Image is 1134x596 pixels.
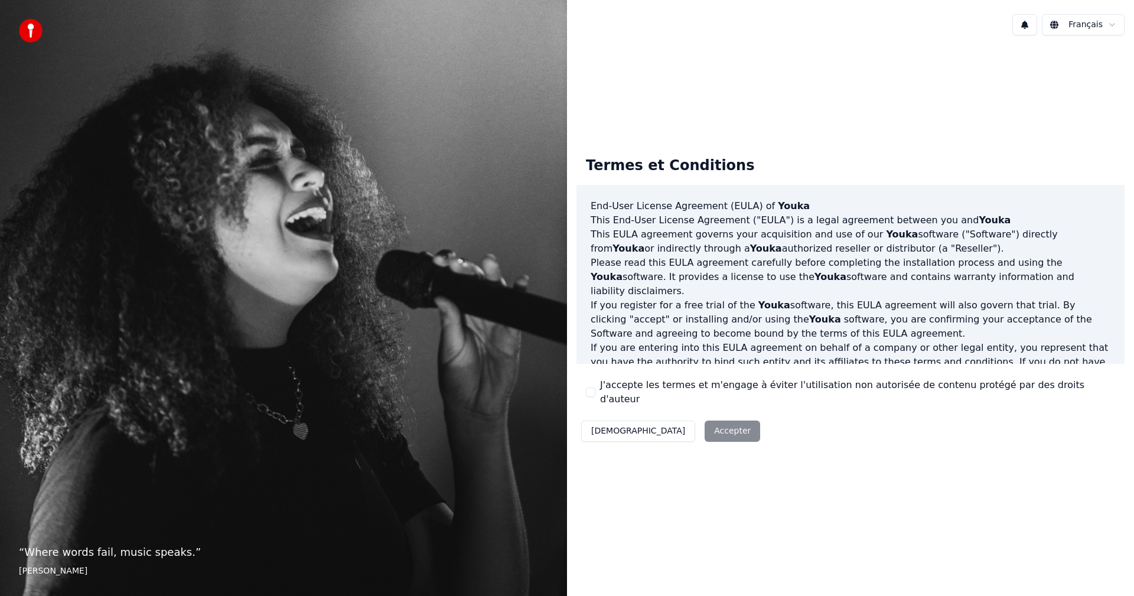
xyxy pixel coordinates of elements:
[19,544,548,561] p: “ Where words fail, music speaks. ”
[758,299,790,311] span: Youka
[591,227,1110,256] p: This EULA agreement governs your acquisition and use of our software ("Software") directly from o...
[612,243,644,254] span: Youka
[19,565,548,577] footer: [PERSON_NAME]
[591,271,623,282] span: Youka
[581,421,695,442] button: [DEMOGRAPHIC_DATA]
[576,147,764,185] div: Termes et Conditions
[809,314,841,325] span: Youka
[979,214,1011,226] span: Youka
[778,200,810,211] span: Youka
[591,256,1110,298] p: Please read this EULA agreement carefully before completing the installation process and using th...
[591,341,1110,398] p: If you are entering into this EULA agreement on behalf of a company or other legal entity, you re...
[591,199,1110,213] h3: End-User License Agreement (EULA) of
[591,298,1110,341] p: If you register for a free trial of the software, this EULA agreement will also govern that trial...
[814,271,846,282] span: Youka
[886,229,918,240] span: Youka
[19,19,43,43] img: youka
[600,378,1115,406] label: J'accepte les termes et m'engage à éviter l'utilisation non autorisée de contenu protégé par des ...
[591,213,1110,227] p: This End-User License Agreement ("EULA") is a legal agreement between you and
[750,243,782,254] span: Youka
